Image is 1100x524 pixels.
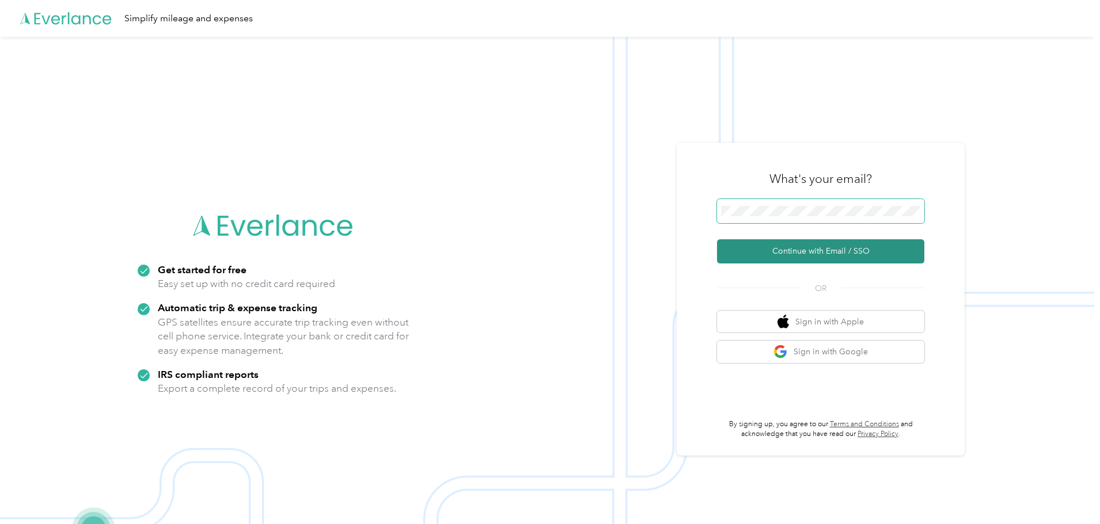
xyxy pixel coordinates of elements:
[717,239,924,263] button: Continue with Email / SSO
[158,263,246,276] strong: Get started for free
[777,315,789,329] img: apple logo
[717,419,924,439] p: By signing up, you agree to our and acknowledge that you have read our .
[124,12,253,26] div: Simplify mileage and expenses
[717,311,924,333] button: apple logoSign in with Apple
[158,277,335,291] p: Easy set up with no credit card required
[717,341,924,363] button: google logoSign in with Google
[801,282,841,294] span: OR
[158,368,259,380] strong: IRS compliant reports
[830,420,899,429] a: Terms and Conditions
[158,381,396,396] p: Export a complete record of your trips and expenses.
[769,171,872,187] h3: What's your email?
[158,301,317,313] strong: Automatic trip & expense tracking
[158,315,409,358] p: GPS satellites ensure accurate trip tracking even without cell phone service. Integrate your bank...
[773,345,788,359] img: google logo
[858,430,898,438] a: Privacy Policy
